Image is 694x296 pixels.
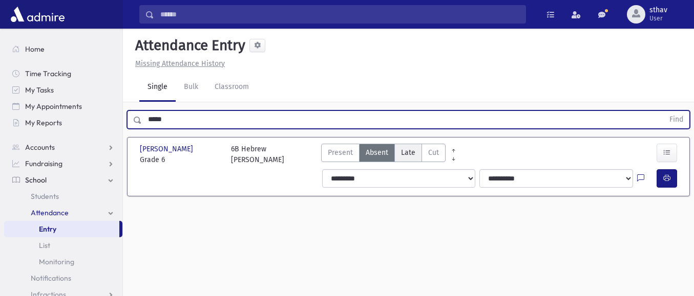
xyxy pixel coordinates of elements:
a: My Tasks [4,82,122,98]
span: Attendance [31,208,69,217]
span: sthav [649,6,667,14]
a: Fundraising [4,155,122,172]
div: 6B Hebrew [PERSON_NAME] [231,144,284,165]
span: [PERSON_NAME] [140,144,195,154]
span: List [39,241,50,250]
span: Entry [39,224,56,234]
span: Accounts [25,143,55,152]
span: Cut [428,147,439,158]
span: Grade 6 [140,154,221,165]
span: User [649,14,667,22]
span: My Reports [25,118,62,127]
a: Time Tracking [4,65,122,82]
a: Classroom [206,73,257,102]
div: AttTypes [321,144,446,165]
span: My Tasks [25,85,54,95]
span: Late [401,147,415,158]
span: School [25,175,47,185]
h5: Attendance Entry [131,37,245,54]
img: AdmirePro [8,4,67,25]
span: Students [31,192,59,201]
span: Monitoring [39,257,74,266]
button: Find [663,111,689,128]
a: Attendance [4,204,122,221]
a: Missing Attendance History [131,59,225,68]
span: Present [328,147,353,158]
a: Home [4,41,122,57]
a: Entry [4,221,119,237]
a: Students [4,188,122,204]
u: Missing Attendance History [135,59,225,68]
span: Absent [366,147,388,158]
span: Time Tracking [25,69,71,78]
a: Single [139,73,176,102]
span: My Appointments [25,102,82,111]
span: Fundraising [25,159,62,168]
a: Notifications [4,270,122,286]
a: My Reports [4,115,122,131]
input: Search [154,5,525,24]
a: School [4,172,122,188]
span: Notifications [31,274,71,283]
a: Bulk [176,73,206,102]
a: Monitoring [4,254,122,270]
a: List [4,237,122,254]
a: My Appointments [4,98,122,115]
a: Accounts [4,139,122,155]
span: Home [25,44,45,54]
